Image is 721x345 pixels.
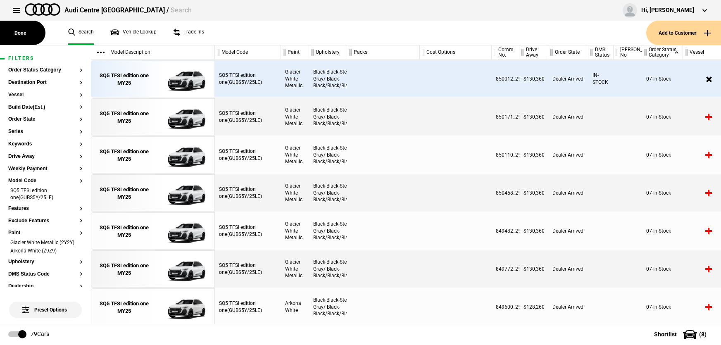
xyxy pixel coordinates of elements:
[8,218,83,231] section: Exclude Features
[548,288,588,326] div: Dealer Arrived
[8,80,83,86] button: Destination Port
[31,330,49,338] div: 79 Cars
[309,174,347,212] div: Black-Black-Steel Gray/ Black-Black/Black/Black
[642,212,683,250] div: 07-In Stock
[153,213,210,250] img: Audi_GUBS5Y_25LE_GX_2Y2Y_PAH_6FJ_(Nadin:_6FJ_C56_PAH_S9S)_ext.png
[153,61,210,98] img: Audi_GUBS5Y_25LE_GX_2Y2Y_PAH_6FJ_(Nadin:_6FJ_C56_PAH)_ext.png
[215,45,281,59] div: Model Code
[281,136,309,174] div: Glacier White Metallic
[153,175,210,212] img: Audi_GUBS5Y_25LE_GX_2Y2Y_PAH_6FJ_(Nadin:_6FJ_C56_PAH)_ext.png
[641,6,694,14] div: Hi, [PERSON_NAME]
[281,288,309,326] div: Arkona White
[153,251,210,288] img: Audi_GUBS5Y_25LE_GX_2Y2Y_PAH_6FJ_(Nadin:_6FJ_C56_PAH_S9S)_ext.png
[95,61,153,98] a: SQ5 TFSI edition one MY25
[95,110,153,125] div: SQ5 TFSI edition one MY25
[8,129,83,141] section: Series
[492,174,519,212] div: 850458_25
[215,98,281,136] div: SQ5 TFSI edition one(GUBS5Y/25LE)
[215,288,281,326] div: SQ5 TFSI edition one(GUBS5Y/25LE)
[548,136,588,174] div: Dealer Arrived
[110,21,157,45] a: Vehicle Lookup
[519,98,548,136] div: $130,360
[654,331,677,337] span: Shortlist
[492,45,519,59] div: Comm. No.
[519,250,548,288] div: $130,360
[8,117,83,122] button: Order State
[8,178,83,184] button: Model Code
[281,45,309,59] div: Paint
[8,239,83,247] li: Glacier White Metallic (2Y2Y)
[420,45,491,59] div: Cost Options
[95,137,153,174] a: SQ5 TFSI edition one MY25
[548,60,588,98] div: Dealer Arrived
[8,206,83,212] button: Features
[8,56,83,61] h1: Filters
[64,6,192,15] div: Audi Centre [GEOGRAPHIC_DATA] /
[309,250,347,288] div: Black-Black-Steel Gray/ Black-Black/Black/Black
[519,212,548,250] div: $130,360
[8,117,83,129] section: Order State
[281,212,309,250] div: Glacier White Metallic
[173,21,204,45] a: Trade ins
[95,148,153,163] div: SQ5 TFSI edition one MY25
[642,174,683,212] div: 07-In Stock
[642,288,683,326] div: 07-In Stock
[699,331,707,337] span: ( 8 )
[309,212,347,250] div: Black-Black-Steel Gray/ Black-Black/Black/Black
[8,218,83,224] button: Exclude Features
[492,212,519,250] div: 849482_25
[8,283,83,296] section: Dealership
[215,60,281,98] div: SQ5 TFSI edition one(GUBS5Y/25LE)
[95,175,153,212] a: SQ5 TFSI edition one MY25
[215,174,281,212] div: SQ5 TFSI edition one(GUBS5Y/25LE)
[8,271,83,277] button: DMS Status Code
[153,99,210,136] img: Audi_GUBS5Y_25LE_GX_2Y2Y_PAH_6FJ_(Nadin:_6FJ_C56_PAH)_ext.png
[8,178,83,205] section: Model CodeSQ5 TFSI edition one(GUBS5Y/25LE)
[215,136,281,174] div: SQ5 TFSI edition one(GUBS5Y/25LE)
[309,136,347,174] div: Black-Black-Steel Gray/ Black-Black/Black/Black
[548,174,588,212] div: Dealer Arrived
[492,60,519,98] div: 850012_25
[492,98,519,136] div: 850171_25
[171,6,192,14] span: Search
[281,98,309,136] div: Glacier White Metallic
[309,98,347,136] div: Black-Black-Steel Gray/ Black-Black/Black/Black
[8,67,83,73] button: Order Status Category
[8,154,83,166] section: Drive Away
[309,288,347,326] div: Black-Black-Steel Gray/ Black-Black/Black/Black
[8,154,83,159] button: Drive Away
[153,289,210,326] img: Audi_GUBS5Y_25LE_GX_Z9Z9_PAH_6FJ_(Nadin:_6FJ_C56_PAH_S9S)_ext.png
[281,250,309,288] div: Glacier White Metallic
[281,60,309,98] div: Glacier White Metallic
[519,136,548,174] div: $130,360
[8,92,83,98] button: Vessel
[548,250,588,288] div: Dealer Arrived
[519,174,548,212] div: $130,360
[95,224,153,239] div: SQ5 TFSI edition one MY25
[95,262,153,277] div: SQ5 TFSI edition one MY25
[95,213,153,250] a: SQ5 TFSI edition one MY25
[588,45,613,59] div: DMS Status
[309,45,347,59] div: Upholstery
[8,80,83,92] section: Destination Port
[68,21,94,45] a: Search
[8,271,83,284] section: DMS Status Code
[8,206,83,218] section: Features
[492,136,519,174] div: 850110_25
[8,67,83,80] section: Order Status Category
[95,186,153,201] div: SQ5 TFSI edition one MY25
[642,60,683,98] div: 07-In Stock
[642,45,683,59] div: Order Status Category
[8,259,83,265] button: Upholstery
[646,21,721,45] button: Add to Customer
[8,283,83,289] button: Dealership
[91,45,214,59] div: Model Description
[642,250,683,288] div: 07-In Stock
[95,251,153,288] a: SQ5 TFSI edition one MY25
[25,3,60,16] img: audi.png
[8,187,83,202] li: SQ5 TFSI edition one(GUBS5Y/25LE)
[309,60,347,98] div: Black-Black-Steel Gray/ Black-Black/Black/Black
[492,288,519,326] div: 849600_25
[8,92,83,105] section: Vessel
[215,250,281,288] div: SQ5 TFSI edition one(GUBS5Y/25LE)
